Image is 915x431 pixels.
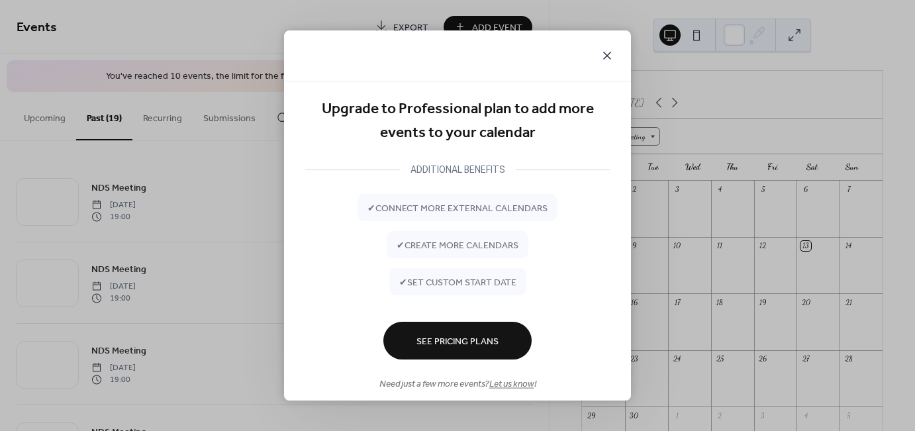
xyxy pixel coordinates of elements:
[379,377,536,391] span: Need just a few more events? !
[400,162,516,177] div: ADDITIONAL BENEFITS
[416,335,499,349] span: See Pricing Plans
[305,97,610,146] div: Upgrade to Professional plan to add more events to your calendar
[397,239,518,253] span: ✔ create more calendars
[399,276,516,290] span: ✔ set custom start date
[367,202,548,216] span: ✔ connect more external calendars
[383,322,532,359] button: See Pricing Plans
[489,375,534,393] a: Let us know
